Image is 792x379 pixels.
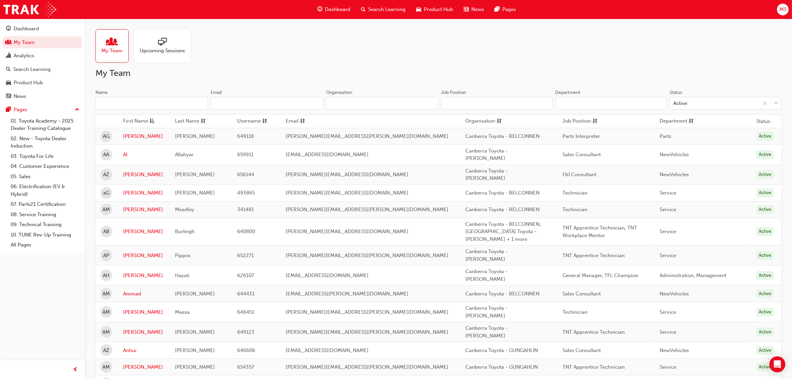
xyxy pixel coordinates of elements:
[466,133,540,139] span: Canberra Toyota - BELCONNEN
[237,228,255,234] span: 640800
[103,189,109,197] span: aG
[103,151,109,159] span: AA
[286,117,299,126] span: Email
[562,172,596,178] span: F&I Consultant
[416,5,421,14] span: car-icon
[592,117,597,126] span: sorting-icon
[441,89,466,96] div: Job Position
[8,116,82,134] a: 01. Toyota Academy - 2025 Dealer Training Catalogue
[175,190,215,196] span: [PERSON_NAME]
[660,329,676,335] span: Service
[660,272,726,278] span: Administration, Management
[756,150,774,159] div: Active
[466,148,508,162] span: Canberra Toyota - [PERSON_NAME]
[756,227,774,236] div: Active
[237,291,254,297] span: 644431
[466,364,538,370] span: Canberra Toyota - GUNGAHLIN
[361,5,366,14] span: search-icon
[3,104,82,116] button: Pages
[175,117,199,126] span: Last Name
[14,79,43,87] div: Product Hub
[286,252,448,258] span: [PERSON_NAME][EMAIL_ADDRESS][PERSON_NAME][DOMAIN_NAME]
[317,5,322,14] span: guage-icon
[562,347,601,353] span: Sales Consultant
[175,329,215,335] span: [PERSON_NAME]
[562,206,587,212] span: Technician
[8,134,82,151] a: 02. New - Toyota Dealer Induction
[237,152,253,158] span: 659911
[660,117,696,126] button: Departmentsorting-icon
[102,47,123,55] span: My Team
[562,133,600,139] span: Parts Interpreter
[756,118,770,125] th: Status
[123,171,165,179] a: [PERSON_NAME]
[103,171,109,179] span: AZ
[660,133,671,139] span: Parts
[123,290,165,298] a: Ammad
[123,117,148,126] span: First Name
[175,228,195,234] span: Burleigh
[756,363,774,372] div: Active
[237,206,254,212] span: 341481
[312,3,356,16] a: guage-iconDashboard
[555,97,667,110] input: Department
[466,117,502,126] button: Organisationsorting-icon
[774,99,778,108] span: down-icon
[562,252,625,258] span: TNT Apprentice Technician
[175,291,215,297] span: [PERSON_NAME]
[95,68,781,79] h2: My Team
[6,67,11,73] span: search-icon
[466,190,540,196] span: Canberra Toyota - BELCONNEN
[458,3,489,16] a: news-iconNews
[286,172,408,178] span: [PERSON_NAME][EMAIL_ADDRESS][DOMAIN_NAME]
[286,133,448,139] span: [PERSON_NAME][EMAIL_ADDRESS][PERSON_NAME][DOMAIN_NAME]
[237,252,254,258] span: 652271
[6,53,11,59] span: chart-icon
[466,248,508,262] span: Canberra Toyota - [PERSON_NAME]
[286,329,448,335] span: [PERSON_NAME][EMAIL_ADDRESS][PERSON_NAME][DOMAIN_NAME]
[286,228,408,234] span: [PERSON_NAME][EMAIL_ADDRESS][DOMAIN_NAME]
[103,290,110,298] span: AM
[489,3,521,16] a: pages-iconPages
[123,347,165,354] a: Anhui
[562,190,587,196] span: Technician
[262,117,267,126] span: sorting-icon
[108,38,116,47] span: people-icon
[368,6,405,13] span: Search Learning
[123,252,165,259] a: [PERSON_NAME]
[8,219,82,230] a: 09. Technical Training
[326,97,438,110] input: Organisation
[562,364,625,370] span: TNT Apprentice Technician
[175,206,194,212] span: Meadley
[211,97,323,110] input: Email
[466,117,496,126] span: Organisation
[103,206,110,213] span: AM
[286,190,408,196] span: [PERSON_NAME][EMAIL_ADDRESS][DOMAIN_NAME]
[8,230,82,240] a: 10. TUNE Rev-Up Training
[14,106,27,114] div: Pages
[756,346,774,355] div: Active
[123,328,165,336] a: [PERSON_NAME]
[103,272,110,279] span: AH
[777,4,789,15] button: MS
[237,329,254,335] span: 649123
[466,325,508,339] span: Canberra Toyota - [PERSON_NAME]
[756,289,774,298] div: Active
[237,309,254,315] span: 646451
[3,77,82,89] a: Product Hub
[8,199,82,209] a: 07. Parts21 Certification
[562,152,601,158] span: Sales Consultant
[466,268,508,282] span: Canberra Toyota - [PERSON_NAME]
[95,89,108,96] div: Name
[756,170,774,179] div: Active
[8,151,82,162] a: 03. Toyota For Life
[3,2,56,17] img: Trak
[6,94,11,100] span: news-icon
[8,182,82,199] a: 06. Electrification (EV & Hybrid)
[95,29,134,63] a: My Team
[237,272,254,278] span: 626107
[756,251,774,260] div: Active
[670,89,682,96] div: Status
[95,97,208,110] input: Name
[300,117,305,126] span: sorting-icon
